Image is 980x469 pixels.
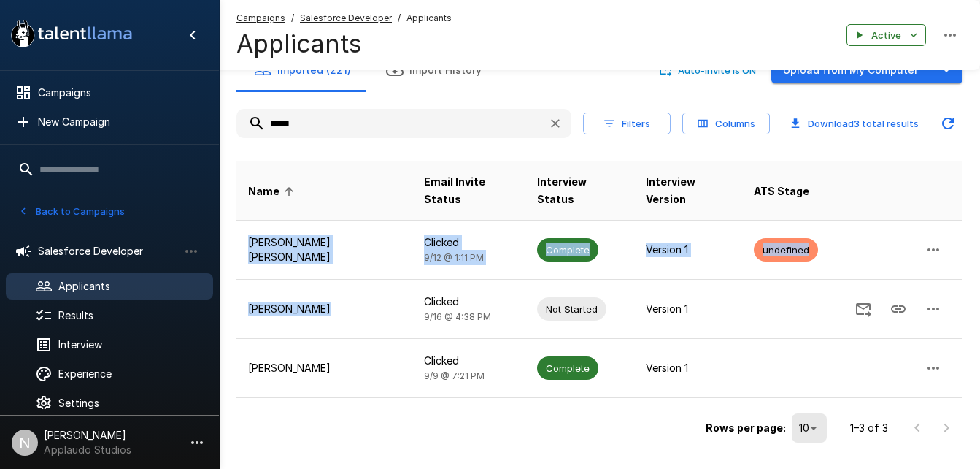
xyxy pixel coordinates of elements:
[424,173,514,208] span: Email Invite Status
[236,12,285,23] u: Campaigns
[398,11,401,26] span: /
[792,413,827,443] div: 10
[646,302,730,316] p: Version 1
[537,362,598,375] span: Complete
[537,302,606,316] span: Not Started
[782,113,927,135] button: Download3 total results
[406,11,452,26] span: Applicants
[291,11,294,26] span: /
[657,59,760,82] button: Auto-Invite is ON
[300,12,392,23] u: Salesforce Developer
[424,354,514,368] p: Clicked
[646,243,730,257] p: Version 1
[771,57,930,84] button: Upload from My Computer
[248,235,401,264] p: [PERSON_NAME] [PERSON_NAME]
[424,311,491,322] span: 9/16 @ 4:38 PM
[646,173,730,208] span: Interview Version
[424,370,485,381] span: 9/9 @ 7:21 PM
[424,235,514,250] p: Clicked
[846,302,881,314] span: Send Invitation
[424,294,514,309] p: Clicked
[537,243,598,257] span: Complete
[646,361,730,375] p: Version 1
[846,24,926,47] button: Active
[682,113,770,135] button: Columns
[248,361,401,375] p: [PERSON_NAME]
[583,113,671,135] button: Filters
[754,183,809,200] span: ATS Stage
[706,421,786,435] p: Rows per page:
[369,50,499,91] button: Import History
[881,302,916,314] span: Copy Interview Link
[248,183,298,200] span: Name
[236,50,369,91] button: Imported (221)
[537,173,622,208] span: Interview Status
[424,252,484,263] span: 9/12 @ 1:11 PM
[933,109,962,138] button: Updated Today - 10:24 AM
[236,28,452,59] h4: Applicants
[754,243,818,257] span: undefined
[248,302,401,316] p: [PERSON_NAME]
[850,421,888,435] p: 1–3 of 3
